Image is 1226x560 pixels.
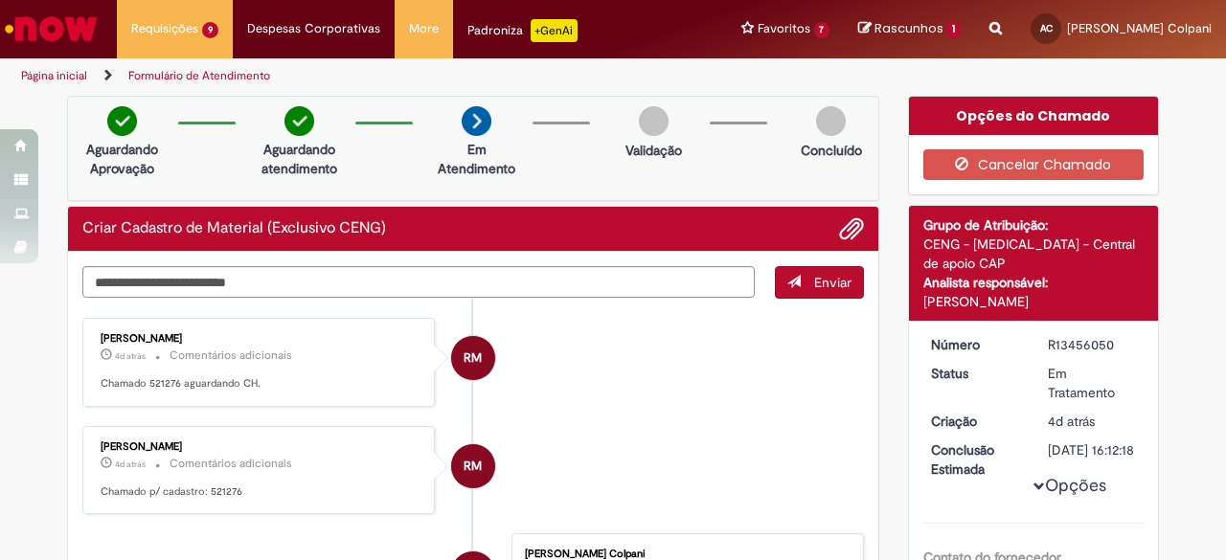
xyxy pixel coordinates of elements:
span: 7 [814,22,830,38]
dt: Status [917,364,1034,383]
span: 9 [202,22,218,38]
textarea: Digite sua mensagem aqui... [82,266,755,298]
time: 29/08/2025 08:39:54 [115,350,146,362]
span: [PERSON_NAME] Colpani [1067,20,1212,36]
div: [PERSON_NAME] [101,333,420,345]
span: RM [464,443,482,489]
div: CENG - [MEDICAL_DATA] - Central de apoio CAP [923,235,1145,273]
button: Cancelar Chamado [923,149,1145,180]
img: arrow-next.png [462,106,491,136]
div: [DATE] 16:12:18 [1048,440,1137,459]
div: R13456050 [1048,335,1137,354]
div: Opções do Chamado [909,97,1159,135]
span: 1 [946,21,961,38]
span: Rascunhos [874,19,943,37]
button: Adicionar anexos [839,216,864,241]
p: Aguardando Aprovação [76,140,169,178]
small: Comentários adicionais [170,456,292,472]
p: Chamado p/ cadastro: 521276 [101,484,420,500]
time: 28/08/2025 10:16:15 [115,459,146,470]
div: Em Tratamento [1048,364,1137,402]
div: Padroniza [467,19,578,42]
p: Em Atendimento [430,140,523,178]
img: check-circle-green.png [107,106,137,136]
div: [PERSON_NAME] [101,441,420,453]
a: Rascunhos [858,20,961,38]
img: check-circle-green.png [284,106,314,136]
p: +GenAi [531,19,578,42]
span: RM [464,335,482,381]
span: Enviar [814,274,851,291]
span: Requisições [131,19,198,38]
span: Despesas Corporativas [247,19,380,38]
span: AC [1040,22,1053,34]
small: Comentários adicionais [170,347,292,364]
div: Raiane Martins [451,336,495,380]
span: 4d atrás [115,459,146,470]
ul: Trilhas de página [14,58,803,94]
img: ServiceNow [2,10,101,48]
p: Chamado 521276 aguardando CH. [101,376,420,392]
p: Concluído [801,141,862,160]
div: Analista responsável: [923,273,1145,292]
time: 28/08/2025 09:12:13 [1048,413,1095,430]
div: Raiane Martins [451,444,495,488]
a: Formulário de Atendimento [128,68,270,83]
div: [PERSON_NAME] Colpani [525,549,844,560]
button: Enviar [775,266,864,299]
h2: Criar Cadastro de Material (Exclusivo CENG) Histórico de tíquete [82,220,386,237]
div: 28/08/2025 09:12:13 [1048,412,1137,431]
span: 4d atrás [1048,413,1095,430]
span: 4d atrás [115,350,146,362]
div: [PERSON_NAME] [923,292,1145,311]
img: img-circle-grey.png [639,106,669,136]
a: Página inicial [21,68,87,83]
p: Validação [625,141,682,160]
dt: Número [917,335,1034,354]
span: Favoritos [758,19,810,38]
dt: Conclusão Estimada [917,440,1034,479]
p: Aguardando atendimento [253,140,346,178]
span: More [409,19,439,38]
img: img-circle-grey.png [816,106,846,136]
dt: Criação [917,412,1034,431]
div: Grupo de Atribuição: [923,215,1145,235]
